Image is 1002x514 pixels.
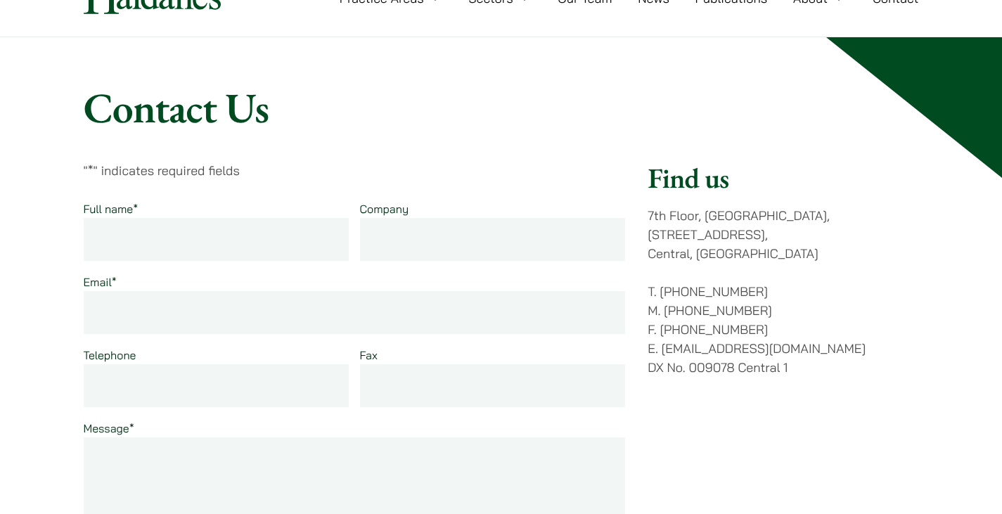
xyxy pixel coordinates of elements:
[84,161,626,180] p: " " indicates required fields
[84,421,134,435] label: Message
[648,161,918,195] h2: Find us
[84,202,139,216] label: Full name
[360,202,409,216] label: Company
[648,282,918,377] p: T. [PHONE_NUMBER] M. [PHONE_NUMBER] F. [PHONE_NUMBER] E. [EMAIL_ADDRESS][DOMAIN_NAME] DX No. 0090...
[84,275,117,289] label: Email
[648,206,918,263] p: 7th Floor, [GEOGRAPHIC_DATA], [STREET_ADDRESS], Central, [GEOGRAPHIC_DATA]
[84,348,136,362] label: Telephone
[84,82,919,133] h1: Contact Us
[360,348,378,362] label: Fax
